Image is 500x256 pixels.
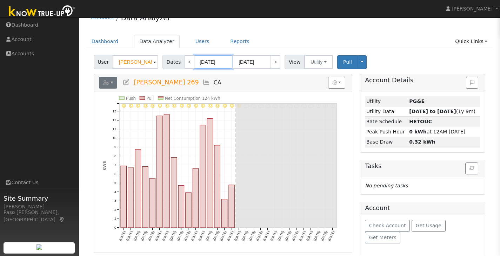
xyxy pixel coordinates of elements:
[466,77,478,89] button: Issue History
[165,96,220,101] text: Net Consumption 124 kWh
[122,104,126,108] i: 9/01 - Clear
[147,230,155,242] text: [DATE]
[164,115,169,228] rect: onclick=""
[112,136,116,140] text: 10
[151,104,155,108] i: 9/05 - Clear
[114,145,116,149] text: 9
[284,230,292,242] text: [DATE]
[416,223,441,228] span: Get Usage
[114,226,116,229] text: 0
[205,230,213,242] text: [DATE]
[114,208,116,212] text: 2
[248,230,256,242] text: [DATE]
[154,230,162,242] text: [DATE]
[140,230,148,242] text: [DATE]
[179,104,184,108] i: 9/09 - MostlyClear
[4,203,75,210] div: [PERSON_NAME]
[412,220,446,232] button: Get Usage
[365,205,390,212] h5: Account
[365,220,410,232] button: Check Account
[185,55,194,69] a: <
[136,104,140,108] i: 9/03 - Clear
[291,230,299,242] text: [DATE]
[59,217,65,222] a: Map
[465,162,478,174] button: Refresh
[365,127,408,137] td: Peak Push Hour
[337,55,358,69] button: Pull
[126,96,136,101] text: Push
[169,230,177,242] text: [DATE]
[162,55,185,69] span: Dates
[114,199,116,203] text: 3
[306,230,314,242] text: [DATE]
[146,96,154,101] text: Pull
[229,185,234,228] rect: onclick=""
[144,104,148,108] i: 9/04 - Clear
[171,158,176,228] rect: onclick=""
[114,181,116,185] text: 5
[149,178,155,228] rect: onclick=""
[165,104,169,108] i: 9/07 - Clear
[409,129,427,134] strong: 0 kWh
[365,117,408,127] td: Rate Schedule
[133,230,141,242] text: [DATE]
[86,35,124,48] a: Dashboard
[161,230,169,242] text: [DATE]
[365,106,408,117] td: Utility Data
[365,183,408,188] i: No pending tasks
[176,230,184,242] text: [DATE]
[208,104,213,108] i: 9/13 - Clear
[255,230,263,242] text: [DATE]
[190,230,198,242] text: [DATE]
[214,145,220,228] rect: onclick=""
[365,77,480,84] h5: Account Details
[285,55,305,69] span: View
[158,104,162,108] i: 9/06 - Clear
[118,230,126,242] text: [DATE]
[94,55,113,69] span: User
[269,230,278,242] text: [DATE]
[121,14,171,22] a: Data Analyzer
[102,161,107,171] text: kWh
[4,209,75,223] div: Paso [PERSON_NAME], [GEOGRAPHIC_DATA]
[320,230,328,242] text: [DATE]
[234,230,242,242] text: [DATE]
[409,109,456,114] strong: [DATE] to [DATE]
[212,230,220,242] text: [DATE]
[114,190,116,194] text: 4
[91,15,114,20] a: Accounts
[114,172,116,176] text: 6
[186,193,191,228] rect: onclick=""
[125,230,133,242] text: [DATE]
[142,167,148,228] rect: onclick=""
[214,79,221,86] span: CA
[201,104,205,108] i: 9/12 - MostlyClear
[452,6,493,12] span: [PERSON_NAME]
[114,163,116,167] text: 7
[409,109,475,114] span: (1y 9m)
[215,104,220,108] i: 9/14 - Clear
[365,232,400,244] button: Get Meters
[113,55,158,69] input: Select a User
[408,127,480,137] td: at 12AM [DATE]
[223,104,227,108] i: 9/15 - Clear
[121,166,126,228] rect: onclick=""
[156,116,162,228] rect: onclick=""
[409,119,432,124] strong: L
[277,230,285,242] text: [DATE]
[207,119,213,228] rect: onclick=""
[409,139,435,145] strong: 0.32 kWh
[225,35,254,48] a: Reports
[134,35,180,48] a: Data Analyzer
[365,162,480,170] h5: Tasks
[112,109,116,113] text: 13
[114,217,116,221] text: 1
[450,35,493,48] a: Quick Links
[230,104,234,108] i: 9/16 - Clear
[304,55,333,69] button: Utility
[226,230,234,242] text: [DATE]
[128,168,133,228] rect: onclick=""
[221,199,227,228] rect: onclick=""
[193,168,198,228] rect: onclick=""
[135,150,141,228] rect: onclick=""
